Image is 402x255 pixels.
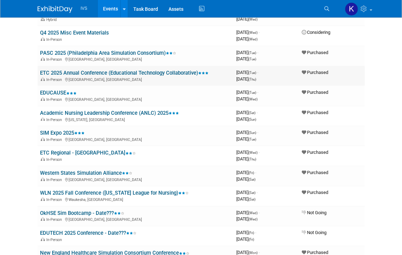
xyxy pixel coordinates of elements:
span: IVS [81,6,87,11]
span: In-Person [47,77,64,82]
span: (Tue) [249,51,257,55]
span: [DATE] [237,150,260,155]
span: (Wed) [249,151,258,155]
span: [DATE] [237,156,257,162]
span: (Sun) [249,131,257,135]
span: (Tue) [249,137,257,141]
span: - [259,250,260,255]
span: (Wed) [249,31,258,35]
span: [DATE] [237,50,259,55]
a: OkHSE Sim Bootcamp - Date??? [40,210,125,216]
span: [DATE] [237,56,257,61]
span: Purchased [302,190,329,195]
a: Western States Simulation Alliance [40,170,133,176]
div: [GEOGRAPHIC_DATA], [GEOGRAPHIC_DATA] [40,76,231,82]
span: (Wed) [249,37,258,41]
img: In-Person Event [41,97,45,101]
img: In-Person Event [41,57,45,61]
span: [DATE] [237,216,258,222]
a: EDUCAUSE [40,90,77,96]
span: (Sat) [249,197,256,201]
span: [DATE] [237,237,254,242]
span: - [259,30,260,35]
span: (Tue) [249,91,257,95]
span: Purchased [302,50,329,55]
span: In-Person [47,157,64,162]
span: (Wed) [249,97,258,101]
span: [DATE] [237,136,257,142]
span: (Thu) [249,157,257,161]
span: Considering [302,30,331,35]
img: In-Person Event [41,157,45,161]
span: Not Going [302,210,327,215]
span: [DATE] [237,70,259,75]
span: (Thu) [249,77,257,81]
span: Not Going [302,230,327,235]
span: - [259,210,260,215]
span: (Sat) [249,111,256,115]
a: ETC Regional - [GEOGRAPHIC_DATA] [40,150,136,156]
img: In-Person Event [41,118,45,121]
span: [DATE] [237,117,257,122]
img: ExhibitDay [38,6,72,13]
a: ETC 2025 Annual Conference (Educational Technology Collaborative) [40,70,209,76]
img: In-Person Event [41,37,45,41]
span: [DATE] [237,96,258,102]
span: [DATE] [237,170,257,175]
span: - [257,190,258,195]
span: (Wed) [249,217,258,221]
span: (Tue) [249,57,257,61]
span: (Fri) [249,171,254,175]
span: [DATE] [237,16,258,22]
img: Hybrid Event [41,17,45,21]
span: In-Person [47,197,64,202]
img: Kate Wroblewski [345,2,358,16]
a: PASC 2025 (Philadelphia Area Simulation Consortium) [40,50,176,56]
a: EDUTECH 2025 Conference - Date??? [40,230,137,236]
img: In-Person Event [41,238,45,241]
img: In-Person Event [41,137,45,141]
span: (Mon) [249,251,258,255]
span: - [258,50,259,55]
span: In-Person [47,97,64,102]
span: Purchased [302,150,329,155]
span: Hybrid [47,17,59,22]
div: [GEOGRAPHIC_DATA], [GEOGRAPHIC_DATA] [40,96,231,102]
span: Purchased [302,250,329,255]
span: [DATE] [237,90,259,95]
span: [DATE] [237,76,257,82]
span: [DATE] [237,210,260,215]
span: [DATE] [237,110,258,115]
span: (Sat) [249,178,256,181]
a: Academic Nursing Leadership Conference (ANLC) 2025 [40,110,179,116]
span: [DATE] [237,36,258,42]
div: [GEOGRAPHIC_DATA], [GEOGRAPHIC_DATA] [40,216,231,222]
span: Purchased [302,170,329,175]
span: (Sun) [249,118,257,121]
a: SIM Expo 2025 [40,130,85,136]
span: Purchased [302,70,329,75]
a: Q4 2025 Misc Event Materials [40,30,109,36]
span: [DATE] [237,230,257,235]
span: [DATE] [237,130,259,135]
span: In-Person [47,37,64,42]
span: [DATE] [237,250,260,255]
span: (Fri) [249,231,254,235]
span: In-Person [47,57,64,62]
span: (Fri) [249,238,254,241]
span: - [259,150,260,155]
div: [GEOGRAPHIC_DATA], [GEOGRAPHIC_DATA] [40,136,231,142]
span: Purchased [302,110,329,115]
img: In-Person Event [41,77,45,81]
span: [DATE] [237,177,256,182]
span: In-Person [47,238,64,242]
span: - [258,90,259,95]
span: Purchased [302,130,329,135]
span: - [257,110,258,115]
span: - [258,130,259,135]
span: (Sat) [249,191,256,195]
span: [DATE] [237,196,256,202]
span: [DATE] [237,190,258,195]
span: - [258,70,259,75]
div: [GEOGRAPHIC_DATA], [GEOGRAPHIC_DATA] [40,177,231,182]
